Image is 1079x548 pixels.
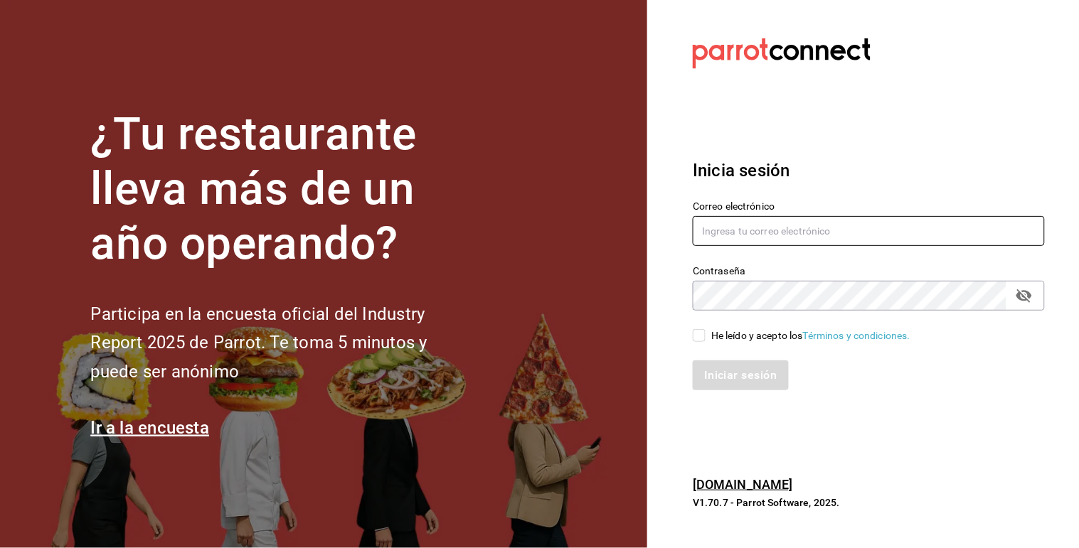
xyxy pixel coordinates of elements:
[90,300,474,387] h2: Participa en la encuesta oficial del Industry Report 2025 de Parrot. Te toma 5 minutos y puede se...
[693,216,1045,246] input: Ingresa tu correo electrónico
[693,202,1045,212] label: Correo electrónico
[711,328,910,343] div: He leído y acepto los
[803,330,910,341] a: Términos y condiciones.
[1012,284,1036,308] button: passwordField
[693,158,1045,183] h3: Inicia sesión
[693,495,1045,510] p: V1.70.7 - Parrot Software, 2025.
[693,477,793,492] a: [DOMAIN_NAME]
[90,418,209,438] a: Ir a la encuesta
[693,267,1045,276] label: Contraseña
[90,107,474,271] h1: ¿Tu restaurante lleva más de un año operando?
